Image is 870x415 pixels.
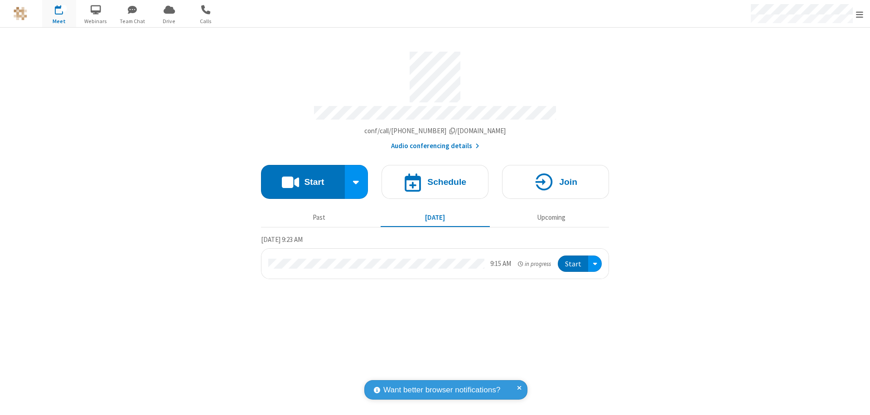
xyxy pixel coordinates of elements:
[304,178,324,186] h4: Start
[502,165,609,199] button: Join
[364,126,506,136] button: Copy my meeting room linkCopy my meeting room link
[364,126,506,135] span: Copy my meeting room link
[152,17,186,25] span: Drive
[391,141,479,151] button: Audio conferencing details
[261,234,609,280] section: Today's Meetings
[189,17,223,25] span: Calls
[383,384,500,396] span: Want better browser notifications?
[381,209,490,226] button: [DATE]
[558,256,588,272] button: Start
[345,165,368,199] div: Start conference options
[497,209,606,226] button: Upcoming
[518,260,551,268] em: in progress
[261,235,303,244] span: [DATE] 9:23 AM
[116,17,150,25] span: Team Chat
[382,165,488,199] button: Schedule
[61,5,67,12] div: 1
[261,45,609,151] section: Account details
[261,165,345,199] button: Start
[265,209,374,226] button: Past
[588,256,602,272] div: Open menu
[79,17,113,25] span: Webinars
[427,178,466,186] h4: Schedule
[42,17,76,25] span: Meet
[847,391,863,409] iframe: Chat
[559,178,577,186] h4: Join
[14,7,27,20] img: QA Selenium DO NOT DELETE OR CHANGE
[490,259,511,269] div: 9:15 AM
